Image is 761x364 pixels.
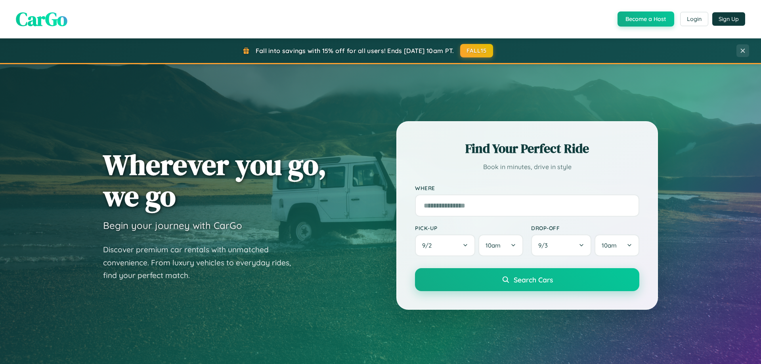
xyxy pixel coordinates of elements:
[415,225,523,231] label: Pick-up
[415,185,639,191] label: Where
[595,234,639,256] button: 10am
[415,161,639,173] p: Book in minutes, drive in style
[514,275,553,284] span: Search Cars
[680,12,708,26] button: Login
[460,44,493,57] button: FALL15
[415,268,639,291] button: Search Cars
[712,12,745,26] button: Sign Up
[103,149,327,212] h1: Wherever you go, we go
[422,242,436,249] span: 9 / 2
[602,242,617,249] span: 10am
[538,242,552,249] span: 9 / 3
[531,234,591,256] button: 9/3
[16,6,67,32] span: CarGo
[103,243,301,282] p: Discover premium car rentals with unmatched convenience. From luxury vehicles to everyday rides, ...
[618,11,674,27] button: Become a Host
[256,47,454,55] span: Fall into savings with 15% off for all users! Ends [DATE] 10am PT.
[103,219,242,231] h3: Begin your journey with CarGo
[531,225,639,231] label: Drop-off
[415,234,475,256] button: 9/2
[415,140,639,157] h2: Find Your Perfect Ride
[486,242,501,249] span: 10am
[478,234,523,256] button: 10am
